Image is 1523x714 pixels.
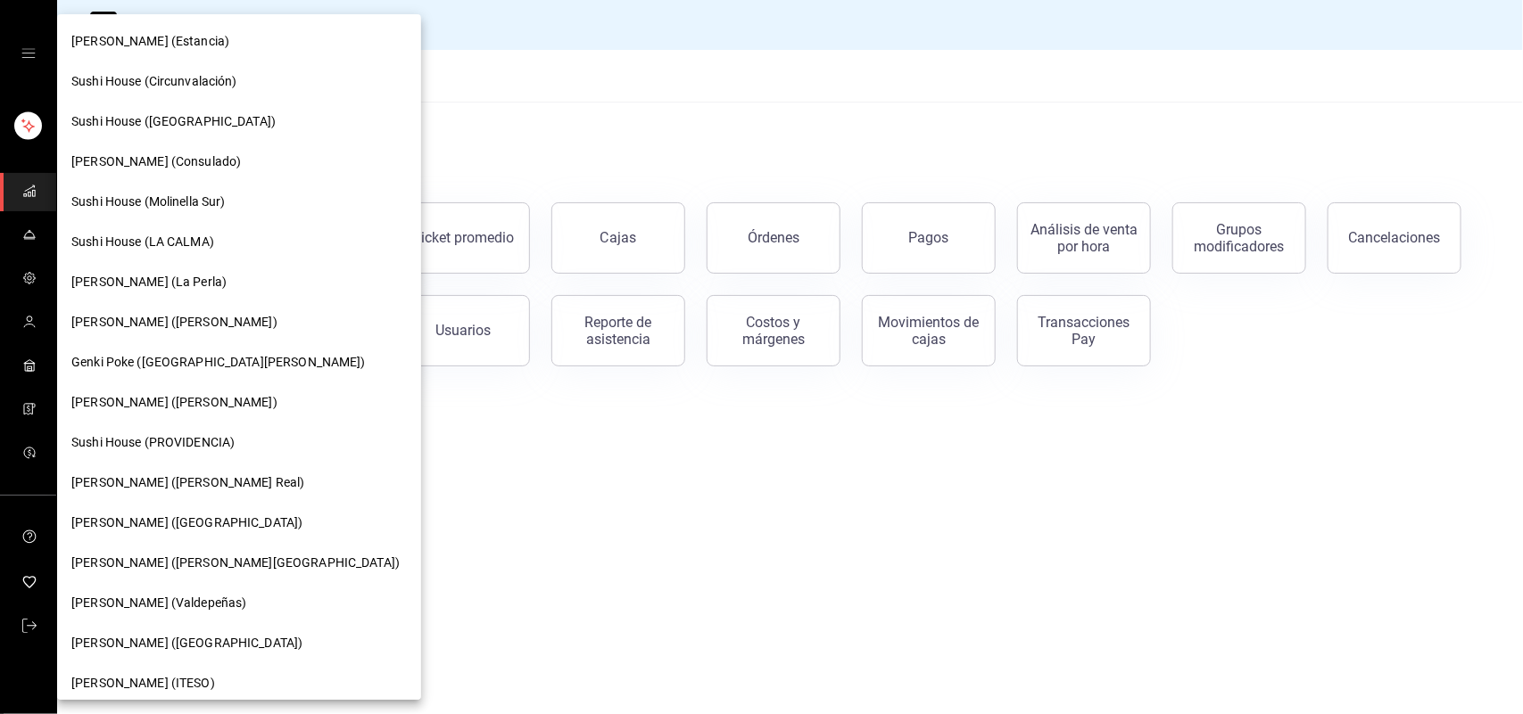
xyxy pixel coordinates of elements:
div: Sushi House (PROVIDENCIA) [57,423,421,463]
span: [PERSON_NAME] (La Perla) [71,273,227,291]
span: Genki Poke ([GEOGRAPHIC_DATA][PERSON_NAME]) [71,353,366,372]
span: Sushi House (Circunvalación) [71,72,237,91]
span: Sushi House ([GEOGRAPHIC_DATA]) [71,112,276,131]
div: Genki Poke ([GEOGRAPHIC_DATA][PERSON_NAME]) [57,342,421,382]
span: [PERSON_NAME] ([PERSON_NAME][GEOGRAPHIC_DATA]) [71,554,400,572]
span: [PERSON_NAME] ([PERSON_NAME] Real) [71,473,304,492]
div: [PERSON_NAME] ([PERSON_NAME]) [57,382,421,423]
span: Sushi House (PROVIDENCIA) [71,433,235,452]
div: [PERSON_NAME] ([GEOGRAPHIC_DATA]) [57,503,421,543]
div: Sushi House ([GEOGRAPHIC_DATA]) [57,102,421,142]
span: [PERSON_NAME] (Valdepeñas) [71,594,246,612]
div: Sushi House (LA CALMA) [57,222,421,262]
div: [PERSON_NAME] ([PERSON_NAME] Real) [57,463,421,503]
span: [PERSON_NAME] (Estancia) [71,32,229,51]
span: [PERSON_NAME] (ITESO) [71,674,215,693]
div: [PERSON_NAME] (La Perla) [57,262,421,302]
div: [PERSON_NAME] ([PERSON_NAME]) [57,302,421,342]
span: Sushi House (Molinella Sur) [71,193,226,211]
div: [PERSON_NAME] ([PERSON_NAME][GEOGRAPHIC_DATA]) [57,543,421,583]
span: [PERSON_NAME] (Consulado) [71,152,241,171]
div: [PERSON_NAME] (Consulado) [57,142,421,182]
div: [PERSON_NAME] (Valdepeñas) [57,583,421,623]
span: [PERSON_NAME] ([PERSON_NAME]) [71,393,277,412]
div: [PERSON_NAME] (Estancia) [57,21,421,62]
span: [PERSON_NAME] ([PERSON_NAME]) [71,313,277,332]
div: [PERSON_NAME] (ITESO) [57,663,421,703]
span: Sushi House (LA CALMA) [71,233,214,251]
span: [PERSON_NAME] ([GEOGRAPHIC_DATA]) [71,634,302,652]
div: Sushi House (Circunvalación) [57,62,421,102]
span: [PERSON_NAME] ([GEOGRAPHIC_DATA]) [71,513,302,532]
div: Sushi House (Molinella Sur) [57,182,421,222]
div: [PERSON_NAME] ([GEOGRAPHIC_DATA]) [57,623,421,663]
